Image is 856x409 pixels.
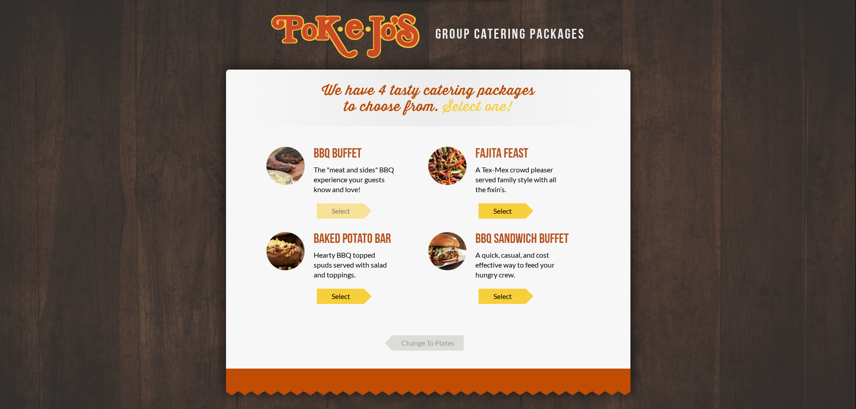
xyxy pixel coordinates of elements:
[479,203,526,219] span: Select
[314,165,395,194] div: The "meat and sides" BBQ experience your guests know and love!
[314,232,414,246] div: Baked Potato Bar
[475,232,576,246] div: BBQ SANDWICH BUFFET
[428,147,467,185] img: Fajita Feast
[314,250,395,280] div: Hearty BBQ topped spuds served with salad and toppings.
[266,147,305,185] img: BBQ Buffet
[316,83,541,115] div: We have 4 tasty catering packages to choose from.
[443,98,512,116] span: Select one!
[392,335,464,351] span: Change To Plates
[271,13,420,58] img: logo-34603ddf.svg
[317,203,364,219] span: Select
[317,289,364,304] span: Select
[475,147,576,160] div: Fajita Feast
[314,147,414,160] div: BBQ Buffet
[475,165,556,194] div: A Tex-Mex crowd pleaser served family style with all the fixin’s.
[475,250,556,280] div: A quick, casual, and cost effective way to feed your hungry crew.
[429,23,585,41] div: GROUP CATERING PACKAGES
[428,232,467,271] img: BBQ SANDWICH BUFFET
[266,232,305,271] img: Baked Potato Bar
[479,289,526,304] span: Select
